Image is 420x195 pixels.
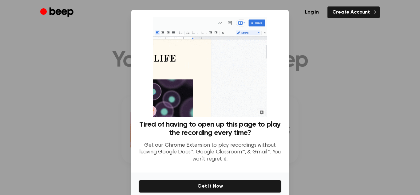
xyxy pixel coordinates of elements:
[327,6,380,18] a: Create Account
[139,120,281,137] h3: Tired of having to open up this page to play the recording every time?
[153,17,267,117] img: Beep extension in action
[300,6,324,18] a: Log in
[139,142,281,163] p: Get our Chrome Extension to play recordings without leaving Google Docs™, Google Classroom™, & Gm...
[40,6,75,18] a: Beep
[139,180,281,193] button: Get It Now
